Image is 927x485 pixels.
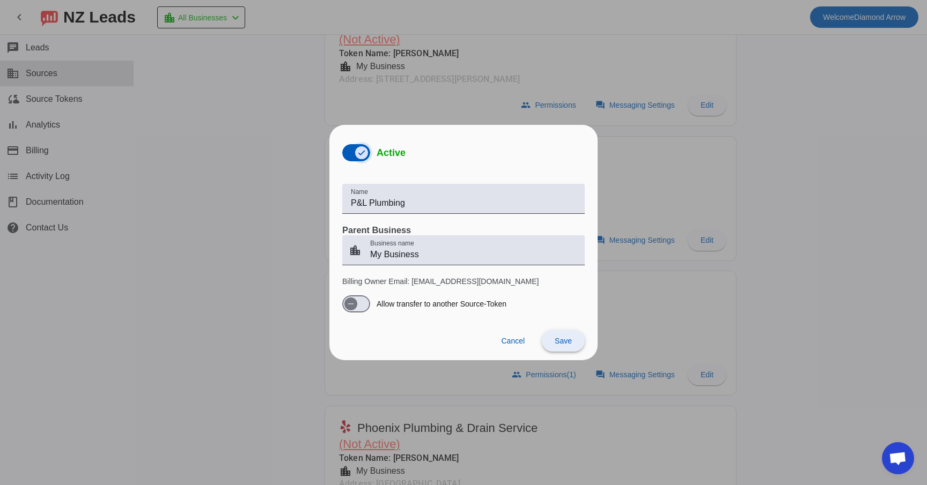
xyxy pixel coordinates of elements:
mat-label: Name [351,189,368,196]
span: Active [377,147,406,158]
h3: Parent Business [342,225,585,235]
span: Cancel [501,337,525,345]
span: Save [555,337,572,345]
p: Billing Owner Email: [EMAIL_ADDRESS][DOMAIN_NAME] [342,276,585,287]
mat-label: Business name [370,240,414,247]
button: Cancel [492,330,533,352]
button: Save [542,330,585,352]
mat-icon: location_city [342,244,368,257]
div: Open chat [882,442,914,474]
label: Allow transfer to another Source-Token [374,299,506,309]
